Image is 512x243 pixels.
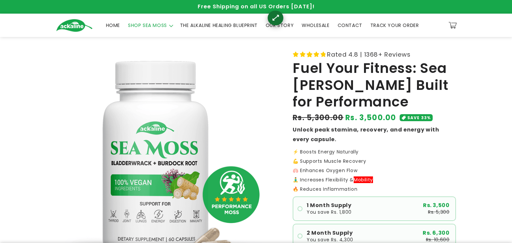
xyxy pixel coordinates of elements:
span: Rs. 3,500 [423,203,449,208]
span: Rs. 5,300 [428,210,449,214]
span: Category: My Custom Terms, Term: "mobility" [354,176,373,183]
a: CONTACT [334,18,366,32]
span: WHOLESALE [302,22,329,28]
a: WHOLESALE [298,18,333,32]
s: Rs. 5,300.00 [293,112,344,123]
span: SAVE 33% [407,114,431,121]
span: SHOP SEA MOSS [128,22,167,28]
a: TRACK YOUR ORDER [366,18,423,32]
span: TRACK YOUR ORDER [370,22,419,28]
span: Free Shipping on all US Orders [DATE]! [198,3,315,10]
span: Rs. 3,500.00 [345,112,396,123]
span: HOME [106,22,120,28]
summary: SHOP SEA MOSS [124,18,176,32]
span: You save Rs. 4,300 [307,237,353,242]
span: OUR STORY [266,22,294,28]
span: You save Rs. 1,800 [307,210,352,214]
a: HOME [102,18,124,32]
span: 2 Month Supply [307,230,353,236]
p: ⚡ Boosts Energy Naturally 💪 Supports Muscle Recovery 🫁 Enhances Oxygen Flow 🧘‍♂️ Increases Flexib... [293,149,456,182]
span: 1 Month Supply [307,203,351,208]
span: THE ALKALINE HEALING BLUEPRINT [180,22,258,28]
span: Rs. 10,600 [426,237,450,242]
strong: Unlock peak stamina, recovery, and energy with every capsule. [293,126,439,143]
h1: Fuel Your Fitness: Sea [PERSON_NAME] Built for Performance [293,60,456,110]
img: Ackaline [56,19,93,32]
a: THE ALKALINE HEALING BLUEPRINT [176,18,262,32]
span: Rated 4.8 | 1368+ Reviews [327,49,410,60]
span: Rs. 6,300 [423,230,449,236]
span: CONTACT [338,22,362,28]
div: ⟷ [269,11,282,25]
a: OUR STORY [262,18,298,32]
p: 🔥 Reduces Inflammation [293,187,456,191]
